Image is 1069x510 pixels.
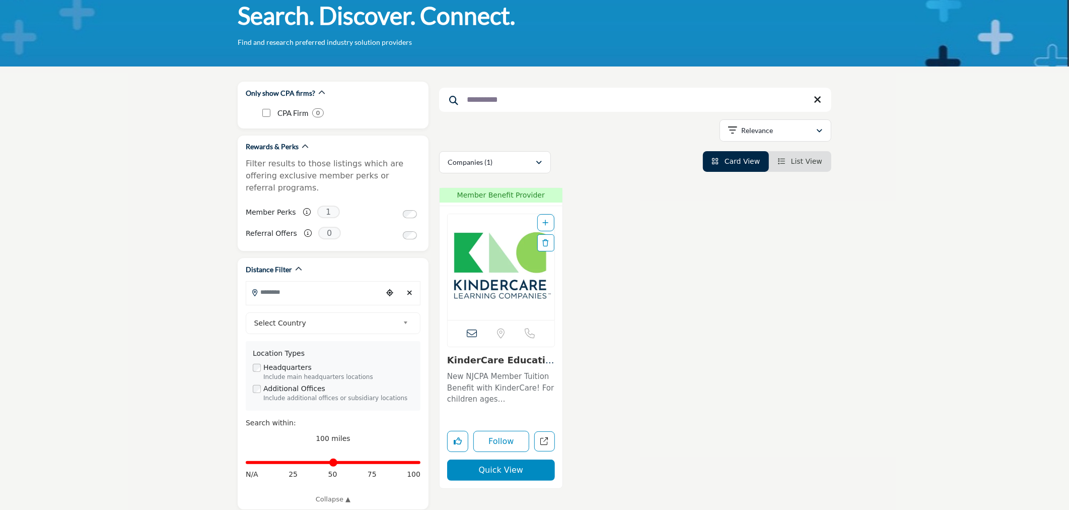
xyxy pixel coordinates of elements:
[263,362,312,373] label: Headquarters
[448,157,492,167] p: Companies (1)
[742,125,773,136] p: Relevance
[778,157,822,165] a: View List
[402,282,417,304] div: Clear search location
[253,348,413,359] div: Location Types
[246,158,420,194] p: Filter results to those listings which are offering exclusive member perks or referral programs.
[720,119,831,142] button: Relevance
[238,37,412,47] p: Find and research preferred industry solution providers
[534,431,555,452] a: Open kindercare in new tab
[317,206,340,218] span: 1
[443,190,559,201] span: Member Benefit Provider
[447,431,468,452] button: Like listing
[263,394,413,403] div: Include additional offices or subsidiary locations
[769,151,831,172] li: List View
[403,210,417,218] input: Switch to Member Perks
[316,434,350,442] span: 100 miles
[254,317,399,329] span: Select Country
[246,469,258,480] span: N/A
[316,109,320,116] b: 0
[791,157,822,165] span: List View
[473,431,529,452] button: Follow
[447,371,555,405] p: New NJCPA Member Tuition Benefit with KinderCare! For children ages [DEMOGRAPHIC_DATA] weeks to [...
[447,368,555,405] a: New NJCPA Member Tuition Benefit with KinderCare! For children ages [DEMOGRAPHIC_DATA] weeks to [...
[289,469,298,480] span: 25
[246,225,297,242] label: Referral Offers
[407,469,420,480] span: 100
[448,214,554,320] a: Open Listing in new tab
[246,88,315,98] h2: Only show CPA firms?
[328,469,337,480] span: 50
[447,355,555,366] h3: KinderCare Education at Work LLC
[246,142,299,152] h2: Rewards & Perks
[263,384,325,394] label: Additional Offices
[382,282,397,304] div: Choose your current location
[703,151,769,172] li: Card View
[263,373,413,382] div: Include main headquarters locations
[447,460,555,481] button: Quick View
[262,109,270,117] input: CPA Firm checkbox
[439,88,831,112] input: Search Keyword
[312,108,324,117] div: 0 Results For CPA Firm
[725,157,760,165] span: Card View
[439,151,551,173] button: Companies (1)
[318,227,341,239] span: 0
[277,107,308,119] p: CPA Firm: CPA Firm
[246,204,296,221] label: Member Perks
[246,494,420,504] a: Collapse ▲
[368,469,377,480] span: 75
[712,157,760,165] a: View Card
[246,265,292,275] h2: Distance Filter
[447,355,554,376] a: KinderCare Education...
[403,231,417,239] input: Switch to Referral Offers
[246,418,420,428] div: Search within:
[246,282,382,302] input: Search Location
[448,214,554,320] img: KinderCare Education at Work LLC
[543,219,549,227] a: Add To List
